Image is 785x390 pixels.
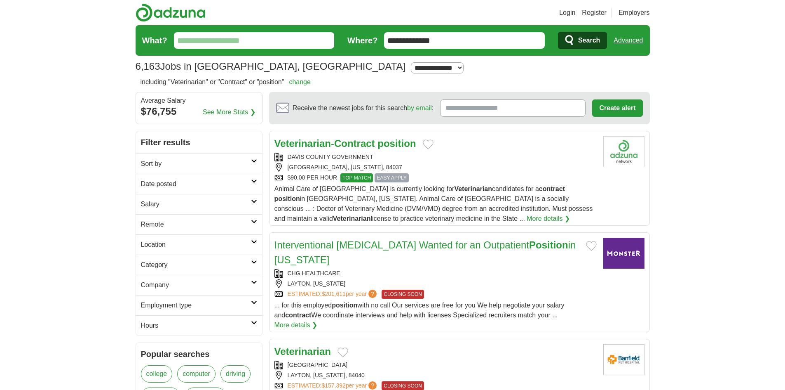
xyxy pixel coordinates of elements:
a: Company [136,275,262,295]
h2: Popular searches [141,348,257,360]
a: college [141,365,173,383]
span: CLOSING SOON [382,290,424,299]
a: Remote [136,214,262,234]
a: More details ❯ [527,214,570,224]
div: Average Salary [141,97,257,104]
strong: Position [529,239,568,251]
strong: Veterinarian [454,185,492,192]
a: change [289,78,311,85]
span: 6,163 [136,59,160,74]
h2: Sort by [141,159,251,169]
button: Add to favorite jobs [337,347,348,357]
span: Search [578,32,600,49]
img: Banfield Pet Hospital logo [603,344,644,375]
img: Company logo [603,136,644,167]
label: What? [142,34,167,47]
a: Veterinarian-Contract position [274,138,416,149]
a: Register [582,8,607,18]
div: CHG HEALTHCARE [274,269,597,278]
h2: Company [141,280,251,290]
div: [GEOGRAPHIC_DATA], [US_STATE], 84037 [274,163,597,172]
strong: Veterinarian [274,138,331,149]
a: ESTIMATED:$201,611per year? [288,290,379,299]
div: LAYTON, [US_STATE] [274,279,597,288]
h2: Remote [141,220,251,229]
a: Veterinarian [274,346,331,357]
span: ... for this employed with no call Our services are free for you We help negotiate your salary an... [274,302,565,319]
a: driving [220,365,251,383]
a: Sort by [136,154,262,174]
h2: Location [141,240,251,250]
a: Login [559,8,575,18]
h1: Jobs in [GEOGRAPHIC_DATA], [GEOGRAPHIC_DATA] [136,61,406,72]
div: $76,755 [141,104,257,119]
a: More details ❯ [274,320,318,330]
h2: Filter results [136,131,262,154]
span: $157,392 [321,382,345,389]
a: [GEOGRAPHIC_DATA] [288,362,348,368]
h2: Salary [141,199,251,209]
a: Salary [136,194,262,214]
strong: Contract [334,138,375,149]
span: ? [368,290,377,298]
span: Receive the newest jobs for this search : [293,103,434,113]
a: Advanced [614,32,643,49]
span: $201,611 [321,291,345,297]
strong: Veterinarian [333,215,371,222]
a: Location [136,234,262,255]
h2: Date posted [141,179,251,189]
h2: Hours [141,321,251,331]
div: $90.00 PER HOUR [274,173,597,182]
a: Hours [136,315,262,336]
img: Adzuna logo [136,3,206,22]
img: Company logo [603,238,644,269]
a: Employment type [136,295,262,315]
strong: contract [539,185,565,192]
a: by email [407,104,432,111]
label: Where? [347,34,377,47]
a: Category [136,255,262,275]
span: EASY APPLY [375,173,408,182]
div: DAVIS COUNTY GOVERNMENT [274,153,597,161]
span: Animal Care of [GEOGRAPHIC_DATA] is currently looking for candidates for a in [GEOGRAPHIC_DATA], ... [274,185,593,222]
a: computer [177,365,216,383]
div: LAYTON, [US_STATE], 84040 [274,371,597,380]
a: Employers [619,8,650,18]
span: ? [368,381,377,390]
button: Add to favorite jobs [423,139,434,149]
span: TOP MATCH [340,173,373,182]
a: Date posted [136,174,262,194]
button: Add to favorite jobs [586,241,597,251]
strong: position [332,302,357,309]
h2: including "Veterinarian" or "Contract" or "position" [141,77,311,87]
strong: contract [285,312,311,319]
button: Create alert [592,99,642,117]
button: Search [558,32,607,49]
strong: position [377,138,416,149]
h2: Category [141,260,251,270]
strong: position [274,195,300,202]
a: Interventional [MEDICAL_DATA] Wanted for an OutpatientPositionin [US_STATE] [274,239,576,265]
h2: Employment type [141,300,251,310]
a: See More Stats ❯ [203,107,255,117]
